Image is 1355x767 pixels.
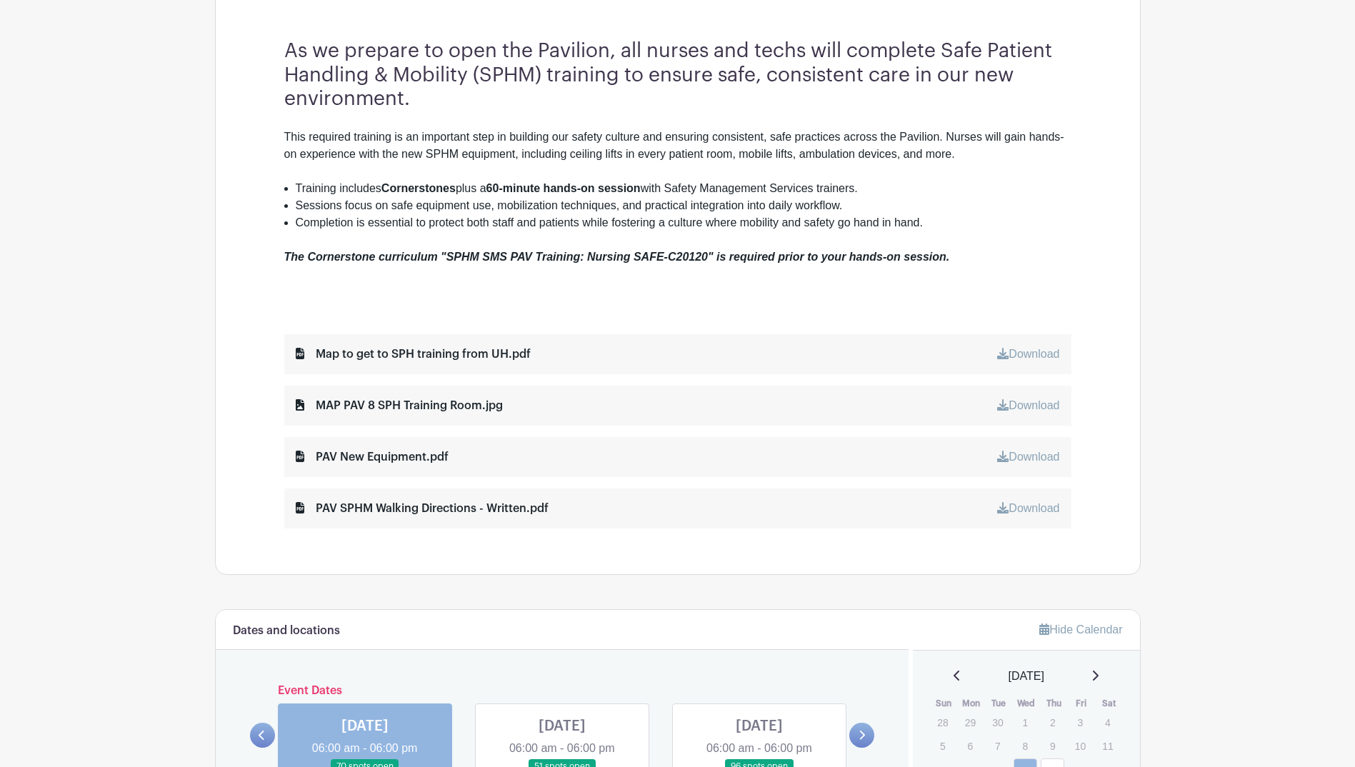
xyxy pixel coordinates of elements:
strong: Cornerstones [381,182,456,194]
th: Tue [985,696,1013,711]
p: 3 [1069,711,1092,733]
div: This required training is an important step in building our safety culture and ensuring consisten... [284,129,1071,180]
th: Sat [1095,696,1123,711]
th: Fri [1068,696,1096,711]
div: PAV New Equipment.pdf [296,448,449,466]
p: 9 [1041,735,1064,757]
a: Download [997,451,1059,463]
h6: Event Dates [275,684,850,698]
p: 1 [1014,711,1037,733]
li: Sessions focus on safe equipment use, mobilization techniques, and practical integration into dai... [296,197,1071,214]
a: Hide Calendar [1039,623,1122,636]
p: 10 [1069,735,1092,757]
li: Completion is essential to protect both staff and patients while fostering a culture where mobili... [296,214,1071,231]
p: 28 [931,711,954,733]
div: PAV SPHM Walking Directions - Written.pdf [296,500,549,517]
div: MAP PAV 8 SPH Training Room.jpg [296,397,503,414]
div: Map to get to SPH training from UH.pdf [296,346,531,363]
p: 11 [1096,735,1119,757]
th: Wed [1013,696,1041,711]
p: 7 [986,735,1009,757]
p: 30 [986,711,1009,733]
a: Download [997,399,1059,411]
th: Thu [1040,696,1068,711]
p: 2 [1041,711,1064,733]
h6: Dates and locations [233,624,340,638]
p: 6 [959,735,982,757]
th: Sun [930,696,958,711]
strong: 60-minute hands-on session [486,182,641,194]
p: 29 [959,711,982,733]
th: Mon [958,696,986,711]
em: The Cornerstone curriculum "SPHM SMS PAV Training: Nursing SAFE-C20120" is required prior to your... [284,251,950,263]
h3: As we prepare to open the Pavilion, all nurses and techs will complete Safe Patient Handling & Mo... [284,39,1071,111]
p: 5 [931,735,954,757]
p: 4 [1096,711,1119,733]
p: 8 [1014,735,1037,757]
span: [DATE] [1009,668,1044,685]
a: Download [997,348,1059,360]
li: Training includes plus a with Safety Management Services trainers. [296,180,1071,197]
a: Download [997,502,1059,514]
